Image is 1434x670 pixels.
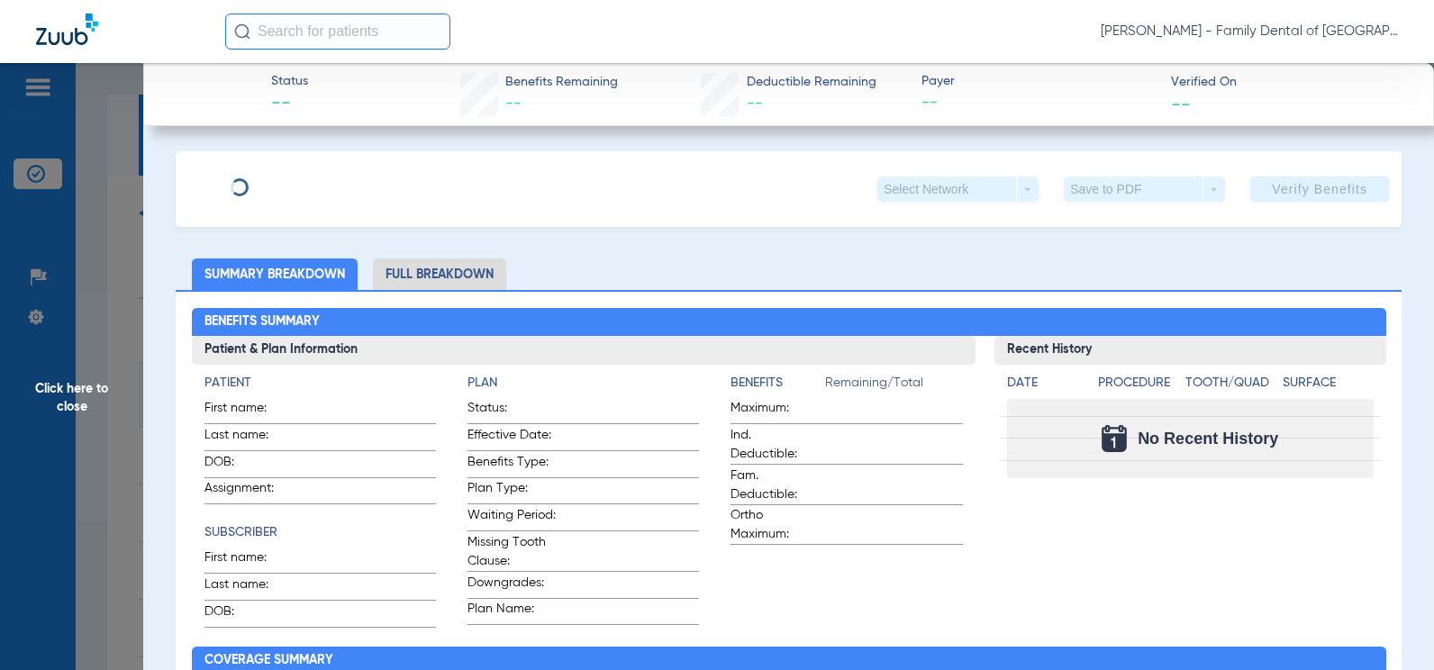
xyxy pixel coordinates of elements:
span: Benefits Remaining [505,73,618,92]
span: Maximum: [731,399,819,423]
span: -- [921,92,1156,114]
app-breakdown-title: Tooth/Quad [1185,374,1276,399]
span: [PERSON_NAME] - Family Dental of [GEOGRAPHIC_DATA] [1101,23,1398,41]
span: Missing Tooth Clause: [467,533,556,571]
span: First name: [204,399,293,423]
span: Plan Type: [467,479,556,503]
span: Payer [921,72,1156,91]
span: Downgrades: [467,574,556,598]
span: DOB: [204,453,293,477]
span: Benefits Type: [467,453,556,477]
li: Summary Breakdown [192,258,358,290]
span: Last name: [204,426,293,450]
h2: Benefits Summary [192,308,1386,337]
span: -- [271,92,308,117]
h4: Benefits [731,374,825,393]
h4: Plan [467,374,699,393]
img: Search Icon [234,23,250,40]
span: DOB: [204,602,293,627]
h3: Patient & Plan Information [192,336,976,365]
span: First name: [204,548,293,573]
span: Ind. Deductible: [731,426,819,464]
h4: Tooth/Quad [1185,374,1276,393]
span: Status [271,72,308,91]
span: -- [747,95,763,112]
app-breakdown-title: Procedure [1098,374,1180,399]
h4: Procedure [1098,374,1180,393]
span: Fam. Deductible: [731,466,819,504]
li: Full Breakdown [373,258,506,290]
app-breakdown-title: Benefits [731,374,825,399]
h4: Surface [1283,374,1374,393]
span: Effective Date: [467,426,556,450]
h4: Subscriber [204,523,436,542]
img: Calendar [1102,425,1127,452]
app-breakdown-title: Date [1007,374,1083,399]
h4: Date [1007,374,1083,393]
span: Assignment: [204,479,293,503]
span: Verified On [1171,73,1405,92]
input: Search for patients [225,14,450,50]
span: Waiting Period: [467,506,556,530]
h3: Recent History [994,336,1386,365]
span: Status: [467,399,556,423]
span: -- [505,95,522,112]
span: Last name: [204,575,293,600]
span: Remaining/Total [825,374,962,399]
span: -- [1171,94,1191,113]
h4: Patient [204,374,436,393]
span: No Recent History [1138,430,1278,448]
img: Zuub Logo [36,14,98,45]
span: Plan Name: [467,600,556,624]
span: Ortho Maximum: [731,506,819,544]
app-breakdown-title: Surface [1283,374,1374,399]
span: Deductible Remaining [747,73,876,92]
